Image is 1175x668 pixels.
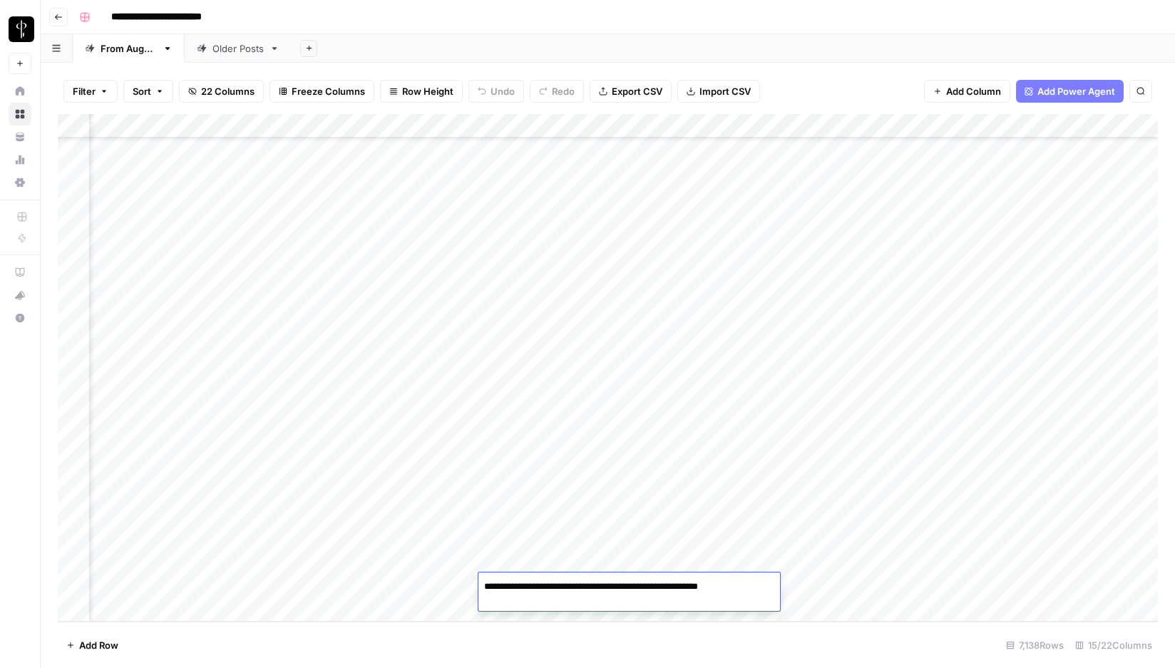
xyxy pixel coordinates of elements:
[9,125,31,148] a: Your Data
[530,80,584,103] button: Redo
[58,634,127,657] button: Add Row
[590,80,672,103] button: Export CSV
[185,34,292,63] a: Older Posts
[179,80,264,103] button: 22 Columns
[380,80,463,103] button: Row Height
[201,84,255,98] span: 22 Columns
[9,284,31,307] button: What's new?
[9,284,31,306] div: What's new?
[468,80,524,103] button: Undo
[612,84,662,98] span: Export CSV
[9,11,31,47] button: Workspace: LP Production Workloads
[79,638,118,652] span: Add Row
[133,84,151,98] span: Sort
[924,80,1010,103] button: Add Column
[9,307,31,329] button: Help + Support
[212,41,264,56] div: Older Posts
[73,34,185,63] a: From [DATE]
[270,80,374,103] button: Freeze Columns
[552,84,575,98] span: Redo
[491,84,515,98] span: Undo
[73,84,96,98] span: Filter
[946,84,1001,98] span: Add Column
[699,84,751,98] span: Import CSV
[9,80,31,103] a: Home
[9,171,31,194] a: Settings
[1016,80,1124,103] button: Add Power Agent
[9,148,31,171] a: Usage
[9,16,34,42] img: LP Production Workloads Logo
[402,84,453,98] span: Row Height
[9,261,31,284] a: AirOps Academy
[1069,634,1158,657] div: 15/22 Columns
[101,41,157,56] div: From [DATE]
[292,84,365,98] span: Freeze Columns
[123,80,173,103] button: Sort
[1037,84,1115,98] span: Add Power Agent
[63,80,118,103] button: Filter
[9,103,31,125] a: Browse
[1000,634,1069,657] div: 7,138 Rows
[677,80,760,103] button: Import CSV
